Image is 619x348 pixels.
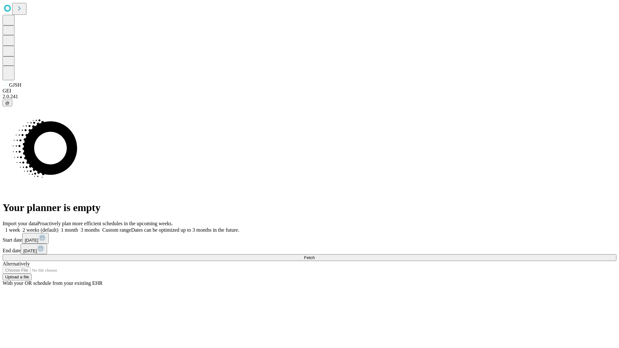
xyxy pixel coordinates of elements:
span: 2 weeks (default) [23,227,58,233]
div: Start date [3,233,616,244]
span: [DATE] [23,248,37,253]
button: [DATE] [21,244,47,254]
button: Upload a file [3,274,32,280]
div: End date [3,244,616,254]
div: 2.0.241 [3,94,616,100]
span: Dates can be optimized up to 3 months in the future. [131,227,239,233]
span: Proactively plan more efficient schedules in the upcoming weeks. [37,221,173,226]
button: Fetch [3,254,616,261]
button: @ [3,100,12,106]
button: [DATE] [22,233,49,244]
span: Import your data [3,221,37,226]
span: Fetch [304,255,315,260]
span: With your OR schedule from your existing EHR [3,280,103,286]
span: 1 week [5,227,20,233]
div: GEI [3,88,616,94]
span: 1 month [61,227,78,233]
span: Custom range [102,227,131,233]
span: GJSH [9,82,21,88]
span: 3 months [81,227,100,233]
span: Alternatively [3,261,30,266]
span: [DATE] [25,238,38,243]
span: @ [5,101,10,105]
h1: Your planner is empty [3,202,616,214]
